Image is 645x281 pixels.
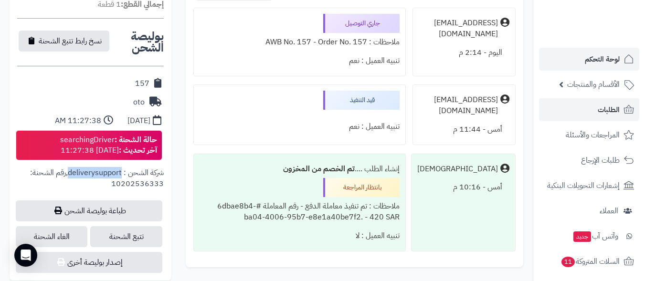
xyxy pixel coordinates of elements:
div: [EMAIL_ADDRESS][DOMAIN_NAME] [419,18,498,40]
div: 11:27:38 AM [55,115,101,126]
span: السلات المتروكة [560,255,620,268]
span: الطلبات [598,103,620,116]
a: تتبع الشحنة [90,226,162,247]
a: المراجعات والأسئلة [539,124,639,146]
div: searchingDriver [DATE] 11:27:38 [60,135,157,156]
span: 11 [561,257,575,267]
b: تم الخصم من المخزون [283,163,355,175]
a: السلات المتروكة11 [539,250,639,273]
strong: آخر تحديث : [119,145,157,156]
span: العملاء [600,204,618,218]
a: طلبات الإرجاع [539,149,639,172]
div: قيد التنفيذ [323,91,400,110]
a: إشعارات التحويلات البنكية [539,174,639,197]
span: وآتس آب [572,229,618,243]
div: تنبيه العميل : نعم [200,117,400,136]
span: المراجعات والأسئلة [566,128,620,142]
span: نسخ رابط تتبع الشحنة [39,35,102,47]
div: [DATE] [127,115,150,126]
a: لوحة التحكم [539,48,639,71]
div: Open Intercom Messenger [14,244,37,267]
div: بانتظار المراجعة [323,178,400,197]
span: الغاء الشحنة [16,226,87,247]
a: طباعة بوليصة الشحن [16,200,162,221]
h2: بوليصة الشحن [111,31,164,53]
div: [DEMOGRAPHIC_DATA] [417,164,498,175]
div: ملاحظات : تم تنفيذ معاملة الدفع - رقم المعاملة #6dbae8b4-ba04-4006-95b7-e8e1a40be7f2. - 420 SAR [200,197,400,227]
a: الطلبات [539,98,639,121]
span: طلبات الإرجاع [581,154,620,167]
div: جاري التوصيل [323,14,400,33]
div: أمس - 10:16 م [417,178,509,197]
div: oto [133,97,145,108]
span: لوحة التحكم [585,52,620,66]
div: تنبيه العميل : نعم [200,52,400,70]
strong: حالة الشحنة : [115,134,157,146]
button: إصدار بوليصة أخرى [16,252,162,273]
span: رقم الشحنة: 10202536333 [30,167,164,189]
div: إنشاء الطلب .... [200,160,400,178]
div: 157 [135,78,149,89]
div: ملاحظات : AWB No. 157 - Order No. 157 [200,33,400,52]
div: اليوم - 2:14 م [419,43,509,62]
span: الأقسام والمنتجات [567,78,620,91]
div: , [17,167,164,200]
div: أمس - 11:44 م [419,120,509,139]
button: نسخ رابط تتبع الشحنة [19,31,109,52]
img: logo-2.png [580,26,636,46]
span: جديد [573,231,591,242]
div: تنبيه العميل : لا [200,227,400,245]
span: إشعارات التحويلات البنكية [547,179,620,192]
a: وآتس آبجديد [539,225,639,248]
div: [EMAIL_ADDRESS][DOMAIN_NAME] [419,94,498,116]
a: العملاء [539,199,639,222]
span: شركة الشحن : deliverysupport [68,167,164,178]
